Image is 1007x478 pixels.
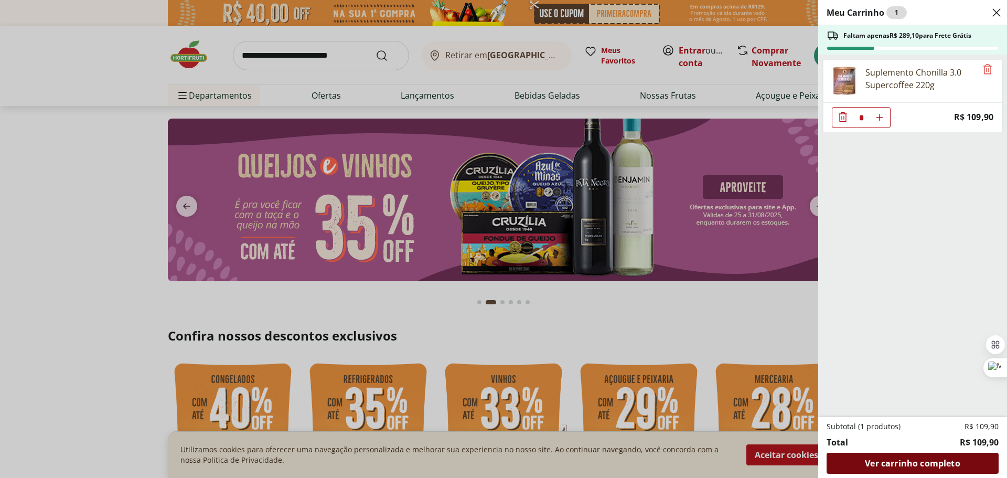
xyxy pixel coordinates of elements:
button: Remove [981,63,994,76]
span: Faltam apenas R$ 289,10 para Frete Grátis [843,31,971,40]
h2: Meu Carrinho [827,6,907,19]
span: Subtotal (1 produtos) [827,421,901,432]
a: Ver carrinho completo [827,453,999,474]
span: R$ 109,90 [965,421,999,432]
img: Suplemento Chonilla 3.0 Supercoffee 220g [830,66,859,95]
button: Aumentar Quantidade [869,107,890,128]
span: Ver carrinho completo [865,459,960,468]
span: R$ 109,90 [954,110,993,124]
button: Diminuir Quantidade [832,107,853,128]
div: 1 [886,6,907,19]
input: Quantidade Atual [853,108,869,128]
div: Suplemento Chonilla 3.0 Supercoffee 220g [865,66,977,91]
span: R$ 109,90 [960,436,999,449]
span: Total [827,436,848,449]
